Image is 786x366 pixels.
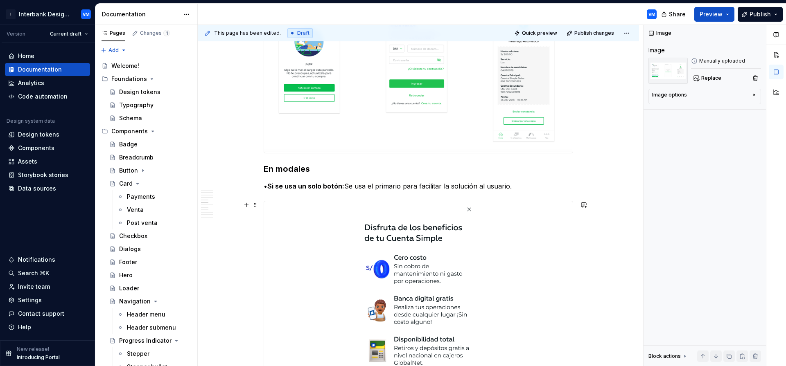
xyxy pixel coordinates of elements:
[114,347,194,360] a: Stepper
[98,59,194,72] a: Welcome!
[18,65,62,74] div: Documentation
[119,271,133,279] div: Hero
[18,171,68,179] div: Storybook stories
[106,112,194,125] a: Schema
[18,310,64,318] div: Contact support
[98,72,194,85] div: Foundations
[114,216,194,229] a: Post venta
[119,88,160,96] div: Design tokens
[691,72,725,84] button: Replace
[106,177,194,190] a: Card
[5,294,90,307] a: Settings
[111,75,147,83] div: Foundations
[111,62,139,70] div: Welcome!
[98,45,129,56] button: Add
[297,30,309,36] span: Draft
[106,295,194,308] a: Navigation
[106,229,194,243] a: Checkbox
[140,30,170,36] div: Changes
[111,127,148,135] div: Components
[694,7,734,22] button: Preview
[7,31,25,37] div: Version
[102,10,179,18] div: Documentation
[18,323,31,331] div: Help
[18,296,42,304] div: Settings
[7,118,55,124] div: Design system data
[114,308,194,321] a: Header menu
[119,153,154,162] div: Breadcrumb
[46,28,92,40] button: Current draft
[264,181,573,191] p: • Se usa el primario para facilitar la solución al usuario.
[652,92,687,98] div: Image options
[564,27,618,39] button: Publish changes
[18,157,37,166] div: Assets
[127,310,165,319] div: Header menu
[669,10,686,18] span: Share
[127,193,155,201] div: Payments
[106,269,194,282] a: Hero
[114,190,194,203] a: Payments
[5,280,90,293] a: Invite team
[738,7,783,22] button: Publish
[652,92,757,101] button: Image options
[214,30,281,36] span: This page has been edited.
[691,58,761,64] div: Manually uploaded
[114,321,194,334] a: Header submenu
[127,323,176,332] div: Header submenu
[5,155,90,168] a: Assets
[83,11,90,18] div: VM
[657,7,691,22] button: Share
[700,10,723,18] span: Preview
[512,27,561,39] button: Quick preview
[5,90,90,103] a: Code automation
[522,30,557,36] span: Quick preview
[18,92,68,101] div: Code automation
[18,283,50,291] div: Invite team
[119,337,172,345] div: Progress Indicator
[18,79,44,87] div: Analytics
[701,75,721,81] span: Replace
[106,151,194,164] a: Breadcrumb
[119,180,133,188] div: Card
[106,256,194,269] a: Footer
[5,63,90,76] a: Documentation
[119,245,141,253] div: Dialogs
[108,47,119,54] span: Add
[106,164,194,177] a: Button
[648,11,655,18] div: VM
[18,52,34,60] div: Home
[106,243,194,256] a: Dialogs
[648,353,681,359] div: Block actions
[50,31,81,37] span: Current draft
[18,256,55,264] div: Notifications
[17,354,60,361] p: Introducing Portal
[106,85,194,99] a: Design tokens
[119,114,142,122] div: Schema
[5,321,90,334] button: Help
[17,346,49,353] p: New release!
[264,163,573,175] h3: En modales
[5,253,90,266] button: Notifications
[19,10,71,18] div: Interbank Design System
[119,101,154,109] div: Typography
[18,269,49,277] div: Search ⌘K
[102,30,125,36] div: Pages
[119,166,138,175] div: Button
[5,168,90,182] a: Storybook stories
[98,125,194,138] div: Components
[163,30,170,36] span: 1
[5,49,90,63] a: Home
[106,334,194,347] a: Progress Indicator
[119,297,151,305] div: Navigation
[750,10,771,18] span: Publish
[5,267,90,280] button: Search ⌘K
[119,258,137,266] div: Footer
[5,141,90,155] a: Components
[18,144,54,152] div: Components
[5,128,90,141] a: Design tokens
[648,350,688,362] div: Block actions
[648,46,665,54] div: Image
[574,30,614,36] span: Publish changes
[106,282,194,295] a: Loader
[119,140,138,148] div: Badge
